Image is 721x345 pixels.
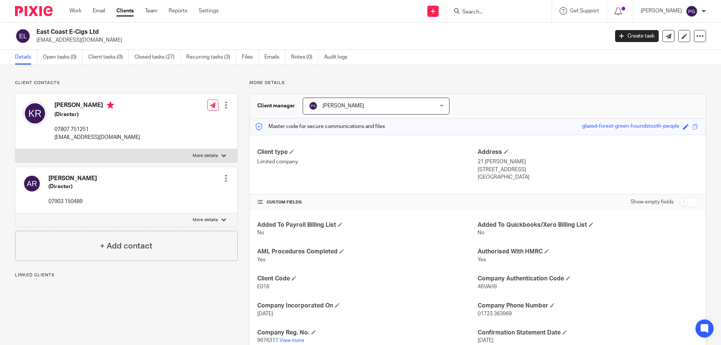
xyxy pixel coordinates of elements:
[641,7,682,15] p: [PERSON_NAME]
[323,103,364,108] span: [PERSON_NAME]
[48,183,97,190] h5: (Director)
[257,148,478,156] h4: Client type
[88,50,129,65] a: Client tasks (0)
[100,240,152,252] h4: + Add contact
[23,175,41,193] img: svg%3E
[36,28,490,36] h2: East Coast E-Cigs Ltd
[478,148,698,156] h4: Address
[15,28,31,44] img: svg%3E
[570,8,599,14] span: Get Support
[257,329,478,337] h4: Company Reg. No.
[462,9,529,16] input: Search
[309,101,318,110] img: svg%3E
[257,221,478,229] h4: Added To Payroll Billing List
[249,80,706,86] p: More details
[48,175,97,182] h4: [PERSON_NAME]
[257,199,478,205] h4: CUSTOM FIELDS
[257,230,264,235] span: No
[169,7,187,15] a: Reports
[257,158,478,166] p: Limited company
[145,7,157,15] a: Team
[264,50,285,65] a: Emails
[242,50,259,65] a: Files
[134,50,181,65] a: Closed tasks (27)
[257,302,478,310] h4: Company Incorporated On
[54,126,140,133] p: 07807 751251
[478,302,698,310] h4: Company Phone Number
[478,275,698,283] h4: Company Authentication Code
[54,111,140,118] h5: (Director)
[257,257,265,262] span: Yes
[107,101,114,109] i: Primary
[255,123,385,130] p: Master code for secure communications and files
[257,284,269,289] span: E016
[478,230,484,235] span: No
[478,284,497,289] span: 46VAH9
[54,134,140,141] p: [EMAIL_ADDRESS][DOMAIN_NAME]
[116,7,134,15] a: Clients
[43,50,83,65] a: Open tasks (0)
[630,198,674,206] label: Show empty fields
[478,329,698,337] h4: Confirmation Statement Date
[478,221,698,229] h4: Added To Quickbooks/Xero Billing List
[324,50,353,65] a: Audit logs
[93,7,105,15] a: Email
[15,50,37,65] a: Details
[478,166,698,173] p: [STREET_ADDRESS]
[193,217,218,223] p: More details
[23,101,47,125] img: svg%3E
[257,338,278,343] span: 9676311
[615,30,659,42] a: Create task
[257,275,478,283] h4: Client Code
[36,36,604,44] p: [EMAIL_ADDRESS][DOMAIN_NAME]
[186,50,236,65] a: Recurring tasks (3)
[478,158,698,166] p: 21 [PERSON_NAME]
[478,173,698,181] p: [GEOGRAPHIC_DATA]
[478,338,493,343] span: [DATE]
[257,248,478,256] h4: AML Procedures Completed
[193,153,218,159] p: More details
[478,257,486,262] span: Yes
[199,7,219,15] a: Settings
[54,101,140,111] h4: [PERSON_NAME]
[15,6,53,16] img: Pixie
[686,5,698,17] img: svg%3E
[48,198,97,205] p: 07903 150489
[257,311,273,316] span: [DATE]
[478,248,698,256] h4: Authorised With HMRC
[15,272,238,278] p: Linked clients
[291,50,318,65] a: Notes (0)
[69,7,81,15] a: Work
[257,102,295,110] h3: Client manager
[15,80,238,86] p: Client contacts
[279,338,304,343] a: View more
[582,122,679,131] div: glazed-forest-green-houndstooth-people
[478,311,512,316] span: 01723 363969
